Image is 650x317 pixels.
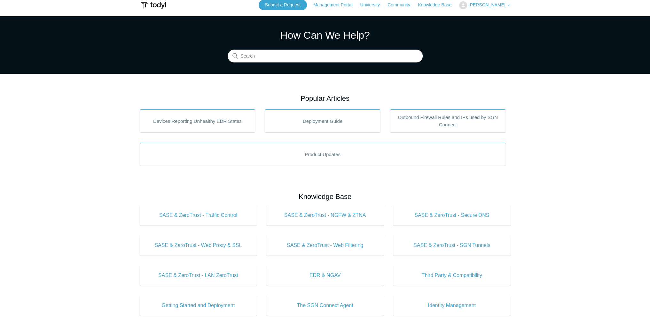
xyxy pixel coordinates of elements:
[403,242,501,249] span: SASE & ZeroTrust - SGN Tunnels
[276,302,374,309] span: The SGN Connect Agent
[266,265,384,286] a: EDR & NGAV
[228,28,423,43] h1: How Can We Help?
[403,272,501,279] span: Third Party & Compatibility
[265,109,380,132] a: Deployment Guide
[276,242,374,249] span: SASE & ZeroTrust - Web Filtering
[393,295,511,316] a: Identity Management
[388,2,417,8] a: Community
[313,2,359,8] a: Management Portal
[403,211,501,219] span: SASE & ZeroTrust - Secure DNS
[149,302,247,309] span: Getting Started and Deployment
[276,211,374,219] span: SASE & ZeroTrust - NGFW & ZTNA
[140,265,257,286] a: SASE & ZeroTrust - LAN ZeroTrust
[228,50,423,63] input: Search
[403,302,501,309] span: Identity Management
[459,1,510,9] button: [PERSON_NAME]
[140,93,511,104] h2: Popular Articles
[140,295,257,316] a: Getting Started and Deployment
[468,2,505,7] span: [PERSON_NAME]
[140,143,506,166] a: Product Updates
[266,235,384,256] a: SASE & ZeroTrust - Web Filtering
[149,242,247,249] span: SASE & ZeroTrust - Web Proxy & SSL
[393,235,511,256] a: SASE & ZeroTrust - SGN Tunnels
[393,265,511,286] a: Third Party & Compatibility
[393,205,511,226] a: SASE & ZeroTrust - Secure DNS
[149,211,247,219] span: SASE & ZeroTrust - Traffic Control
[140,109,255,132] a: Devices Reporting Unhealthy EDR States
[149,272,247,279] span: SASE & ZeroTrust - LAN ZeroTrust
[276,272,374,279] span: EDR & NGAV
[140,235,257,256] a: SASE & ZeroTrust - Web Proxy & SSL
[266,205,384,226] a: SASE & ZeroTrust - NGFW & ZTNA
[360,2,386,8] a: University
[266,295,384,316] a: The SGN Connect Agent
[418,2,458,8] a: Knowledge Base
[140,191,511,202] h2: Knowledge Base
[390,109,506,132] a: Outbound Firewall Rules and IPs used by SGN Connect
[140,205,257,226] a: SASE & ZeroTrust - Traffic Control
